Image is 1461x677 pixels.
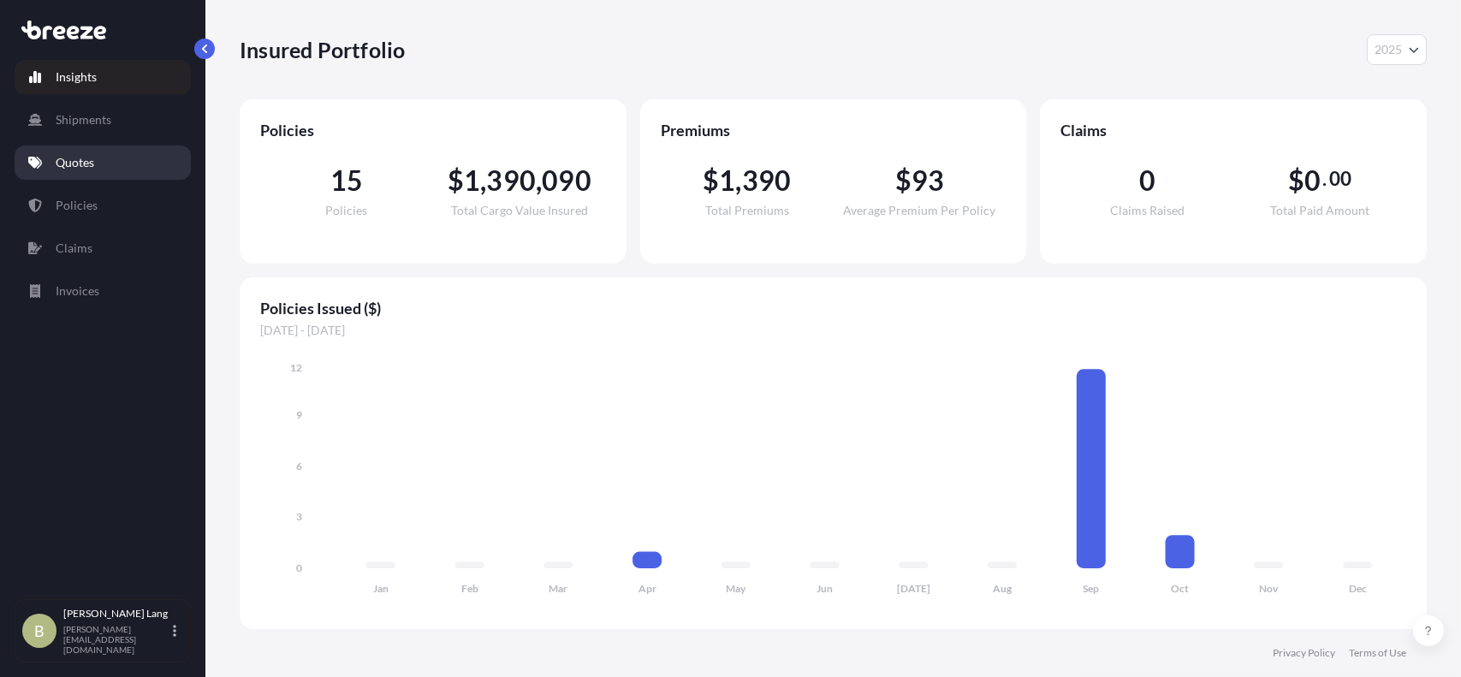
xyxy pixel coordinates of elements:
a: Shipments [15,103,191,137]
span: $ [448,167,464,194]
span: 1 [464,167,480,194]
tspan: Feb [461,583,478,596]
p: Claims [56,240,92,257]
p: [PERSON_NAME] Lang [63,607,169,621]
span: Policies [260,120,606,140]
span: 1 [719,167,735,194]
p: Insights [56,68,97,86]
p: Shipments [56,111,111,128]
span: 93 [912,167,944,194]
span: Policies Issued ($) [260,298,1406,318]
tspan: Jan [373,583,389,596]
span: 0 [1304,167,1321,194]
a: Privacy Policy [1273,646,1335,660]
span: Premiums [661,120,1007,140]
span: $ [1288,167,1304,194]
a: Invoices [15,274,191,308]
a: Insights [15,60,191,94]
span: 2025 [1375,41,1402,58]
span: Average Premium Per Policy [843,205,995,217]
span: , [735,167,741,194]
span: Total Paid Amount [1270,205,1369,217]
p: Insured Portfolio [240,36,405,63]
span: $ [703,167,719,194]
tspan: Dec [1349,583,1367,596]
span: Total Cargo Value Insured [451,205,588,217]
span: . [1323,172,1327,186]
tspan: Oct [1171,583,1189,596]
tspan: Nov [1259,583,1279,596]
tspan: Mar [549,583,567,596]
p: [PERSON_NAME][EMAIL_ADDRESS][DOMAIN_NAME] [63,624,169,655]
p: Policies [56,197,98,214]
tspan: 3 [296,511,302,524]
span: $ [895,167,912,194]
span: 390 [486,167,536,194]
a: Claims [15,231,191,265]
span: 00 [1329,172,1351,186]
span: 090 [542,167,591,194]
span: Policies [325,205,367,217]
tspan: Apr [638,583,656,596]
button: Year Selector [1367,34,1427,65]
span: Total Premiums [705,205,789,217]
tspan: May [726,583,746,596]
tspan: [DATE] [897,583,930,596]
span: 0 [1139,167,1155,194]
a: Terms of Use [1349,646,1406,660]
span: [DATE] - [DATE] [260,322,1406,339]
span: Claims [1060,120,1406,140]
tspan: 9 [296,408,302,421]
span: , [480,167,486,194]
a: Quotes [15,145,191,180]
tspan: Sep [1083,583,1099,596]
tspan: 12 [290,361,302,374]
tspan: 6 [296,460,302,472]
tspan: Jun [817,583,833,596]
tspan: Aug [993,583,1013,596]
p: Quotes [56,154,94,171]
span: , [536,167,542,194]
a: Policies [15,188,191,223]
span: B [34,622,45,639]
p: Invoices [56,282,99,300]
span: 15 [330,167,363,194]
span: 390 [742,167,792,194]
tspan: 0 [296,561,302,574]
span: Claims Raised [1110,205,1185,217]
